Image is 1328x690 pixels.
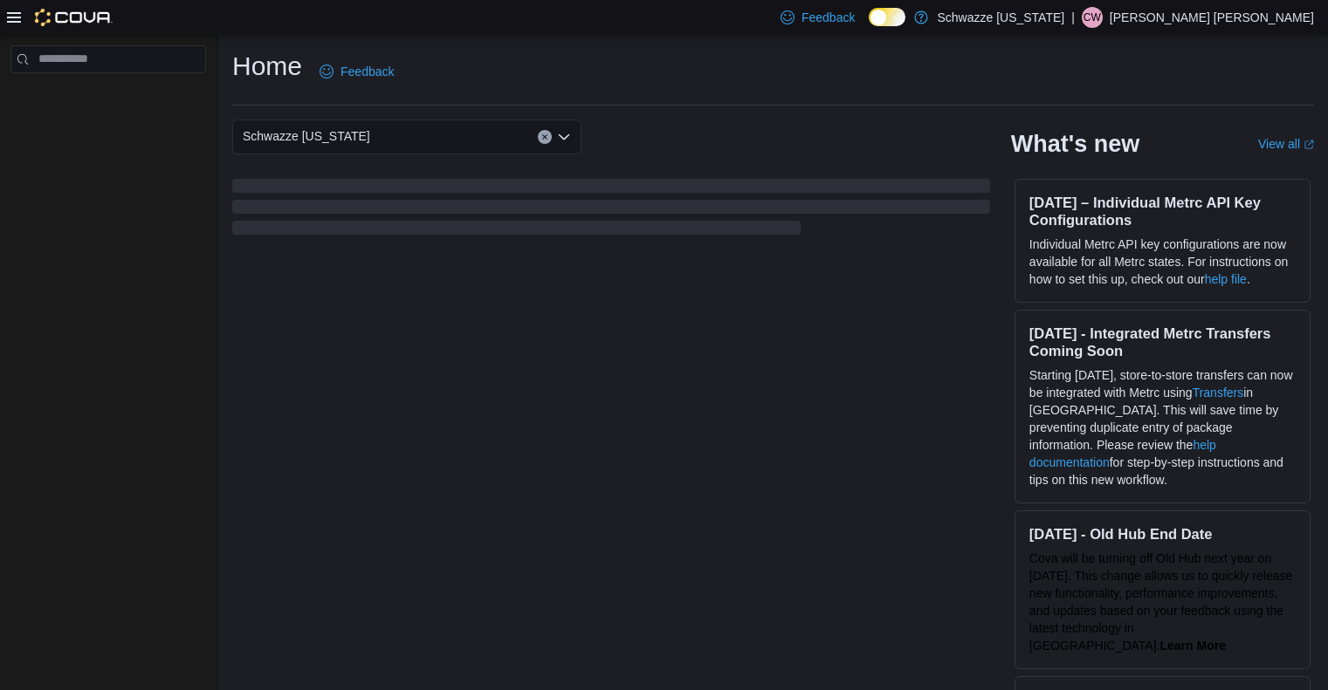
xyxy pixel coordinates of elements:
[313,54,401,89] a: Feedback
[869,8,905,26] input: Dark Mode
[1304,140,1314,150] svg: External link
[557,130,571,144] button: Open list of options
[1159,639,1225,652] a: Learn More
[10,77,206,119] nav: Complex example
[1029,194,1296,229] h3: [DATE] – Individual Metrc API Key Configurations
[341,63,394,80] span: Feedback
[538,130,552,144] button: Clear input
[1011,130,1139,158] h2: What's new
[1071,7,1075,28] p: |
[1029,236,1296,288] p: Individual Metrc API key configurations are now available for all Metrc states. For instructions ...
[1205,272,1247,286] a: help file
[1029,438,1216,469] a: help documentation
[1193,386,1244,400] a: Transfers
[869,26,870,27] span: Dark Mode
[1084,7,1101,28] span: CW
[1029,525,1296,543] h3: [DATE] - Old Hub End Date
[1258,137,1314,151] a: View allExternal link
[35,9,113,26] img: Cova
[802,9,855,26] span: Feedback
[1029,325,1296,359] h3: [DATE] - Integrated Metrc Transfers Coming Soon
[937,7,1064,28] p: Schwazze [US_STATE]
[232,49,302,84] h1: Home
[232,182,990,238] span: Loading
[1029,366,1296,488] p: Starting [DATE], store-to-store transfers can now be integrated with Metrc using in [GEOGRAPHIC_D...
[243,126,370,147] span: Schwazze [US_STATE]
[1110,7,1314,28] p: [PERSON_NAME] [PERSON_NAME]
[1082,7,1103,28] div: Connor Walters
[1029,551,1292,652] span: Cova will be turning off Old Hub next year on [DATE]. This change allows us to quickly release ne...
